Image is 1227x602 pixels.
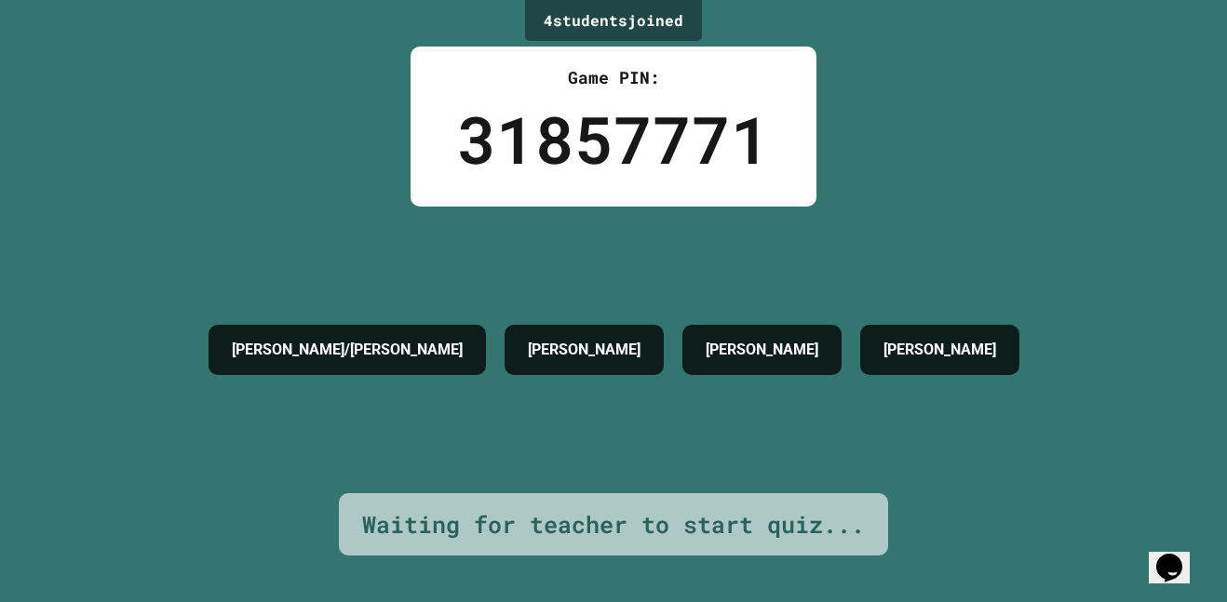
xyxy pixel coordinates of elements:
h4: [PERSON_NAME] [706,339,818,361]
div: Waiting for teacher to start quiz... [362,507,865,542]
iframe: chat widget [1149,528,1208,583]
h4: [PERSON_NAME] [528,339,640,361]
div: Game PIN: [457,65,770,90]
div: 31857771 [457,90,770,188]
h4: [PERSON_NAME] [883,339,996,361]
h4: [PERSON_NAME]/[PERSON_NAME] [232,339,463,361]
